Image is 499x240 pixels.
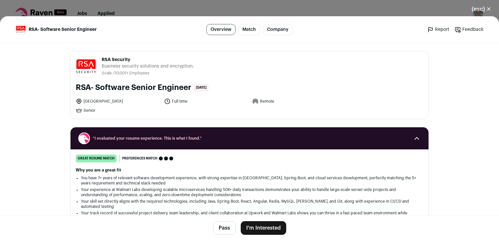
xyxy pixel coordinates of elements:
[213,221,236,235] button: Pass
[194,84,209,92] span: [DATE]
[252,98,337,105] li: Remote
[427,26,449,33] a: Report
[464,2,499,16] button: Close modal
[76,155,117,162] div: great resume match
[102,57,194,63] span: RSA Security
[81,210,418,221] li: Your track record of successful project delivery, team leadership, and client collaboration at Up...
[29,26,97,33] span: RSA- Software Senior Engineer
[164,98,249,105] li: Full time
[102,63,194,69] span: Business security solutions and encryption.
[76,57,96,77] img: a68977b6098e6601275ee5d51b832ceb8ee6e67a5935ec451d4d1349ed3b5abd
[81,187,418,197] li: Your experience at Walmart Labs developing scalable microservices handling 50K+ daily transaction...
[206,24,236,35] a: Overview
[93,136,406,141] span: “I evaluated your resume experience. This is what I found.”
[122,155,158,162] span: Preferences match
[81,199,418,209] li: Your skill set directly aligns with the required technologies, including Java, Spring Boot, React...
[102,71,113,76] li: Scale
[454,26,483,33] a: Feedback
[113,71,149,76] li: /
[81,175,418,186] li: You have 7+ years of relevant software development experience, with strong expertise in [GEOGRAPH...
[76,107,160,114] li: Senior
[238,24,260,35] a: Match
[16,25,26,34] img: a68977b6098e6601275ee5d51b832ceb8ee6e67a5935ec451d4d1349ed3b5abd
[263,24,293,35] a: Company
[241,221,286,235] button: I'm Interested
[76,82,191,93] h1: RSA- Software Senior Engineer
[76,98,160,105] li: [GEOGRAPHIC_DATA]
[76,168,423,173] h2: Why you are a great fit
[115,71,149,75] span: 10,001+ Employees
